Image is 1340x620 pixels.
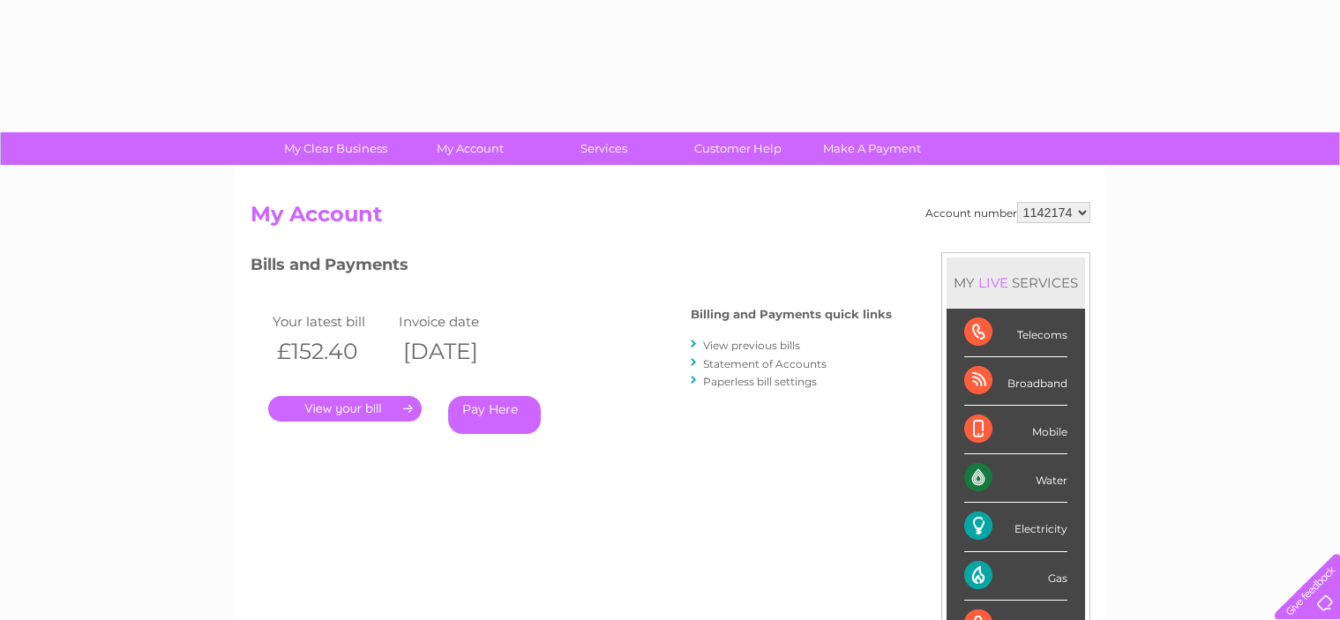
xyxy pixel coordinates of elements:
[251,202,1090,235] h2: My Account
[448,396,541,434] a: Pay Here
[397,132,543,165] a: My Account
[531,132,677,165] a: Services
[263,132,408,165] a: My Clear Business
[964,406,1067,454] div: Mobile
[947,258,1085,308] div: MY SERVICES
[964,357,1067,406] div: Broadband
[703,375,817,388] a: Paperless bill settings
[691,308,892,321] h4: Billing and Payments quick links
[964,454,1067,503] div: Water
[703,357,827,370] a: Statement of Accounts
[268,396,422,422] a: .
[394,310,521,333] td: Invoice date
[665,132,811,165] a: Customer Help
[799,132,945,165] a: Make A Payment
[394,333,521,370] th: [DATE]
[964,309,1067,357] div: Telecoms
[964,552,1067,601] div: Gas
[975,274,1012,291] div: LIVE
[268,310,395,333] td: Your latest bill
[268,333,395,370] th: £152.40
[925,202,1090,223] div: Account number
[251,252,892,283] h3: Bills and Payments
[703,339,800,352] a: View previous bills
[964,503,1067,551] div: Electricity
